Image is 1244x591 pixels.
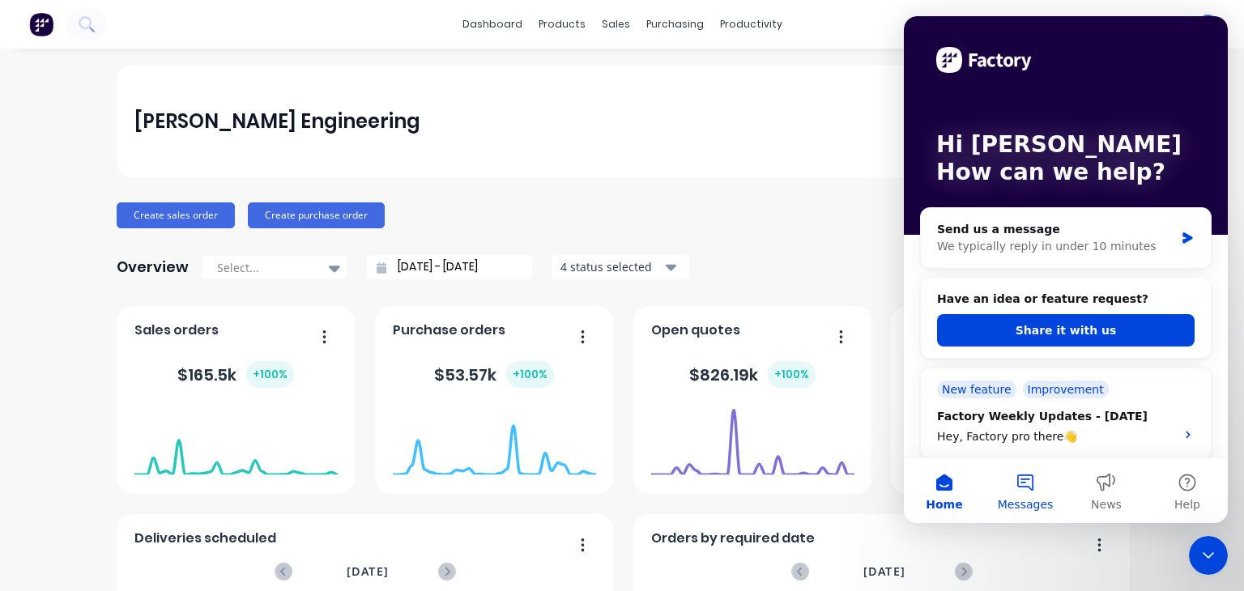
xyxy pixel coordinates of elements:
[117,251,189,283] div: Overview
[530,12,594,36] div: products
[434,361,554,388] div: $ 53.57k
[712,12,790,36] div: productivity
[134,105,420,138] div: [PERSON_NAME] Engineering
[506,361,554,388] div: + 100 %
[454,12,530,36] a: dashboard
[177,361,294,388] div: $ 165.5k
[347,563,389,580] span: [DATE]
[768,361,816,388] div: + 100 %
[134,321,219,340] span: Sales orders
[552,255,689,279] button: 4 status selected
[117,202,235,228] button: Create sales order
[248,202,385,228] button: Create purchase order
[1189,536,1228,575] iframe: Intercom live chat
[689,361,816,388] div: $ 826.19k
[246,361,294,388] div: + 100 %
[594,12,638,36] div: sales
[393,321,505,340] span: Purchase orders
[863,563,905,580] span: [DATE]
[560,258,662,275] div: 4 status selected
[1055,12,1116,36] div: settings
[29,12,53,36] img: Factory
[904,16,1228,523] iframe: Intercom live chat
[651,321,740,340] span: Open quotes
[638,12,712,36] div: purchasing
